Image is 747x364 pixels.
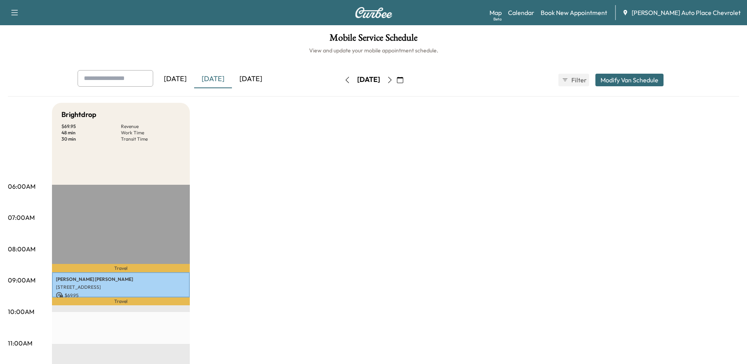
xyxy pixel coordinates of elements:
p: Transit Time [121,136,180,142]
h1: Mobile Service Schedule [8,33,739,46]
h5: Brightdrop [61,109,96,120]
p: Travel [52,264,190,272]
span: [PERSON_NAME] Auto Place Chevrolet [632,8,741,17]
button: Modify Van Schedule [595,74,664,86]
a: Calendar [508,8,534,17]
p: 30 min [61,136,121,142]
div: [DATE] [232,70,270,88]
div: [DATE] [156,70,194,88]
p: Travel [52,297,190,305]
p: 09:00AM [8,275,35,285]
p: 08:00AM [8,244,35,254]
div: Beta [493,16,502,22]
p: 10:00AM [8,307,34,316]
p: Work Time [121,130,180,136]
div: [DATE] [194,70,232,88]
p: [PERSON_NAME] [PERSON_NAME] [56,276,186,282]
p: 48 min [61,130,121,136]
span: Filter [571,75,586,85]
div: [DATE] [357,75,380,85]
p: [STREET_ADDRESS] [56,284,186,290]
img: Curbee Logo [355,7,393,18]
button: Filter [558,74,589,86]
p: 07:00AM [8,213,35,222]
p: $ 69.95 [56,292,186,299]
p: 06:00AM [8,182,35,191]
h6: View and update your mobile appointment schedule. [8,46,739,54]
a: Book New Appointment [541,8,607,17]
p: 11:00AM [8,338,32,348]
p: $ 69.95 [61,123,121,130]
a: MapBeta [489,8,502,17]
p: Revenue [121,123,180,130]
